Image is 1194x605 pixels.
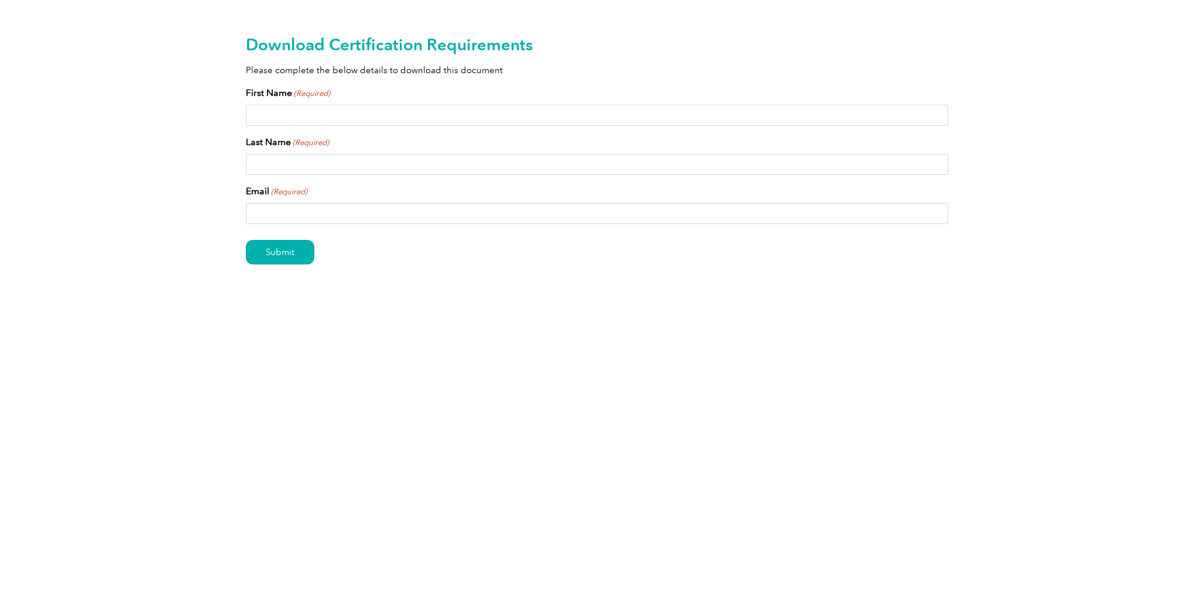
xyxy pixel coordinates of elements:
[270,186,308,198] span: (Required)
[293,88,331,99] span: (Required)
[292,137,330,149] span: (Required)
[246,184,307,198] label: Email
[246,35,948,54] h2: Download Certification Requirements
[246,135,329,149] label: Last Name
[246,64,948,77] p: Please complete the below details to download this document
[246,86,330,100] label: First Name
[246,240,314,264] input: Submit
